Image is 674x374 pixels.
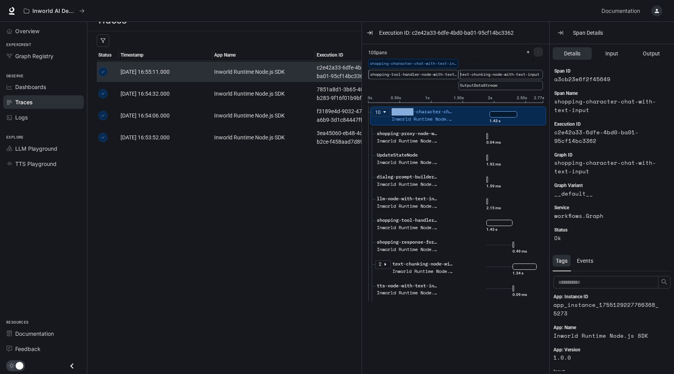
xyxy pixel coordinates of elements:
[553,331,662,340] article: Inworld Runtime Node.js SDK
[632,47,671,60] button: Output
[376,27,517,39] button: Execution ID:c2e42a33-6dfe-4bd0-ba01-95cf14bc3362
[214,133,314,142] a: Inworld Runtime Node.js SDK
[375,282,439,302] div: tts-node-with-text-input Inworld Runtime Node.js SDK
[523,47,533,57] button: +
[553,324,576,331] span: App: Name
[3,24,84,38] a: Overview
[392,268,455,275] div: Inworld Runtime Node.js SDK
[383,262,387,266] span: caret-right
[15,83,46,91] span: Dashboards
[15,98,33,106] span: Traces
[553,293,588,301] span: App: Instance ID
[643,49,660,58] span: Output
[15,144,57,153] span: LLM Playground
[554,189,660,198] article: __default__
[554,128,660,145] article: c2e42a33-6dfe-4bd0-ba01-95cf14bc3362
[368,59,458,68] div: shopping-character-chat-with-text-input
[32,8,76,14] p: Inworld AI Demos
[214,111,314,120] a: Inworld Runtime Node.js SDK
[554,68,571,75] span: Span ID
[488,96,492,100] text: 2s
[121,111,211,120] a: [DATE] 16:54:06.000
[375,239,439,258] div: shopping-response-formatter-node-with-text-input Inworld Runtime Node.js SDK
[553,301,662,318] article: app_instance_1755129227766368_5273
[554,97,660,114] article: shopping-character-chat-with-text-input
[317,129,381,146] a: 3ea45060-eb48-4d81-b2ce-f458aad7d899
[377,173,439,181] div: dialog-prompt-builder-node-with-text-input
[375,109,381,116] article: 10
[554,90,578,97] span: Span Name
[425,96,429,100] text: 1s
[317,52,381,59] span: Execution ID
[368,96,372,100] text: 0s
[458,81,543,90] div: OutputDataStream
[98,52,117,59] span: Status
[377,130,439,137] div: shopping-proxy-node-with-text-input
[460,71,461,78] span: tts-node-with-text-input
[377,151,439,159] div: UpdateStateNode
[214,52,314,59] span: App Name
[598,3,646,19] a: Documentation
[554,75,660,84] article: a3cb23e6f2f45649
[214,68,314,76] a: Inworld Runtime Node.js SDK
[553,346,580,354] span: App: Version
[121,134,170,141] span: [DATE] 16:53:52.000
[377,246,439,253] div: Inworld Runtime Node.js SDK
[564,49,580,58] span: Details
[554,226,568,234] span: Status
[601,6,640,16] span: Documentation
[513,292,527,298] div: 0.09 ms
[121,89,211,98] a: [DATE] 16:54:32.000
[377,289,439,297] div: Inworld Runtime Node.js SDK
[375,130,439,150] div: shopping-proxy-node-with-text-input Inworld Runtime Node.js SDK
[377,282,439,290] div: tts-node-with-text-input
[553,255,571,267] div: Tags
[15,160,57,168] span: TTS Playground
[553,353,662,362] article: 1.0.0
[392,116,454,123] div: Inworld Runtime Node.js SDK
[375,195,439,215] div: llm-node-with-text-input Inworld Runtime Node.js SDK
[554,204,569,212] span: Service
[486,139,501,146] div: 0.04 ms
[317,107,381,124] a: f3189e4d-9032-47a9-a6b9-3d1c84447ffa
[377,224,439,232] div: Inworld Runtime Node.js SDK
[486,161,501,167] div: 1.92 ms
[573,28,603,37] span: Span Details
[379,28,410,37] span: Execution ID:
[554,159,660,176] article: shopping-character-chat-with-text-input
[15,345,41,353] span: Feedback
[574,255,596,267] div: Events
[3,110,84,124] a: Logs
[391,260,455,280] div: text-chunking-node-with-text-input Inworld Runtime Node.js SDK
[317,85,381,102] a: 7851a8d1-3b65-406a-b283-9f16f01b9bf2
[486,226,497,233] div: 1.43 s
[513,270,523,276] div: 1.34 s
[368,49,387,57] span: 10 Spans
[121,69,170,75] span: [DATE] 16:55:11.000
[458,70,461,79] div: tts-node-with-text-input
[458,70,543,79] div: text-chunking-node-with-text-input
[121,133,211,142] a: [DATE] 16:53:52.000
[121,112,170,119] span: [DATE] 16:54:06.000
[379,261,381,268] article: 2
[370,61,458,67] span: shopping-character-chat-with-text-input
[460,71,543,78] span: text-chunking-node-with-text-input
[16,361,23,370] span: Dark mode toggle
[375,217,439,236] div: shopping-tool-handler-node-with-text-input Inworld Runtime Node.js SDK
[554,121,581,128] span: Execution ID
[377,239,439,246] div: shopping-response-formatter-node-with-text-input
[605,49,618,58] span: Input
[3,342,84,356] a: Feedback
[570,27,608,39] button: Span Details
[554,182,583,189] span: Graph Variant
[3,157,84,171] a: TTS Playground
[317,63,381,80] a: c2e42a33-6dfe-4bd0-ba01-95cf14bc3362
[554,234,660,242] article: Ok
[527,49,530,55] span: +
[377,181,439,188] div: Inworld Runtime Node.js SDK
[3,327,84,340] a: Documentation
[392,108,454,116] div: shopping-character-chat-with-text-input
[121,91,170,97] span: [DATE] 16:54:32.000
[486,205,501,211] div: 2.15 ms
[375,173,439,193] div: dialog-prompt-builder-node-with-text-input Inworld Runtime Node.js SDK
